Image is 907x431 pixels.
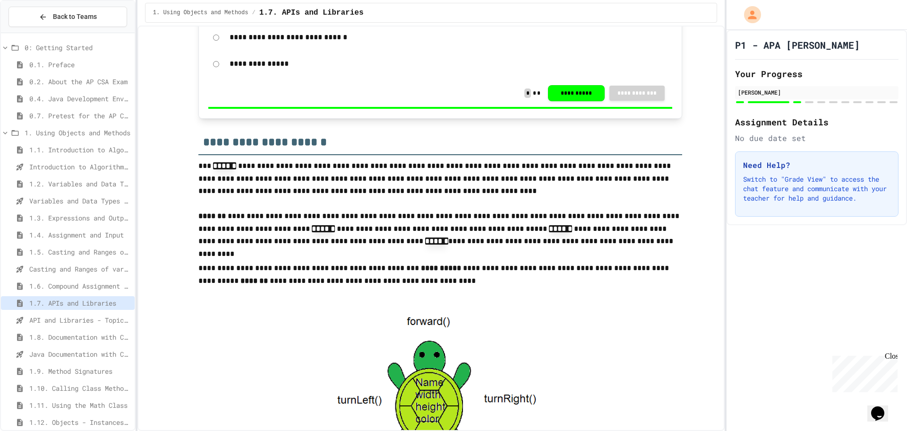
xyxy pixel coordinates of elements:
span: 0: Getting Started [25,43,131,53]
span: Introduction to Algorithms, Programming, and Compilers [29,162,131,172]
span: 1.6. Compound Assignment Operators [29,281,131,291]
div: Chat with us now!Close [4,4,65,60]
span: 1.7. APIs and Libraries [259,7,364,18]
span: 1.9. Method Signatures [29,366,131,376]
span: 1.4. Assignment and Input [29,230,131,240]
p: Switch to "Grade View" to access the chat feature and communicate with your teacher for help and ... [743,175,890,203]
span: 0.1. Preface [29,60,131,70]
span: 1.10. Calling Class Methods [29,383,131,393]
h3: Need Help? [743,159,890,171]
span: 0.7. Pretest for the AP CSA Exam [29,111,131,121]
button: Back to Teams [9,7,127,27]
span: 1. Using Objects and Methods [25,128,131,138]
iframe: chat widget [867,393,898,422]
div: My Account [734,4,763,26]
span: 1.1. Introduction to Algorithms, Programming, and Compilers [29,145,131,155]
h1: P1 - APA [PERSON_NAME] [735,38,860,52]
h2: Your Progress [735,67,898,80]
span: 1.11. Using the Math Class [29,400,131,410]
span: Java Documentation with Comments - Topic 1.8 [29,349,131,359]
span: API and Libraries - Topic 1.7 [29,315,131,325]
span: 1.5. Casting and Ranges of Values [29,247,131,257]
div: [PERSON_NAME] [738,88,896,97]
span: 0.4. Java Development Environments [29,94,131,104]
span: 1.2. Variables and Data Types [29,179,131,189]
span: Casting and Ranges of variables - Quiz [29,264,131,274]
span: 1. Using Objects and Methods [153,9,248,17]
span: 1.8. Documentation with Comments and Preconditions [29,332,131,342]
span: 1.3. Expressions and Output [New] [29,213,131,223]
span: 0.2. About the AP CSA Exam [29,77,131,87]
span: 1.7. APIs and Libraries [29,298,131,308]
span: / [252,9,255,17]
iframe: chat widget [829,352,898,392]
h2: Assignment Details [735,115,898,129]
div: No due date set [735,132,898,144]
span: 1.12. Objects - Instances of Classes [29,417,131,427]
span: Back to Teams [53,12,97,22]
span: Variables and Data Types - Quiz [29,196,131,206]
